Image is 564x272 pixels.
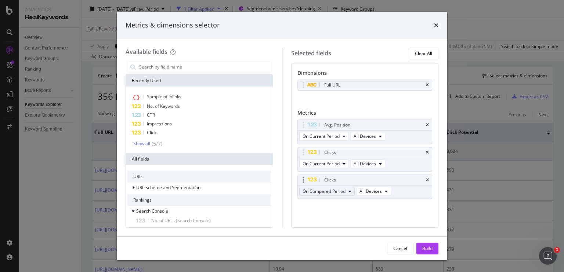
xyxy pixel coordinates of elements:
[136,208,168,214] span: Search Console
[354,133,376,139] span: All Devices
[297,80,433,91] div: Full URLtimes
[426,178,429,182] div: times
[299,187,355,196] button: On Compared Period
[426,123,429,127] div: times
[426,150,429,155] div: times
[127,194,271,206] div: Rankings
[291,49,331,58] div: Selected fields
[147,121,172,127] span: Impressions
[350,132,385,141] button: All Devices
[359,188,382,194] span: All Devices
[303,133,340,139] span: On Current Period
[393,245,407,251] div: Cancel
[356,187,391,196] button: All Devices
[409,48,438,59] button: Clear All
[539,247,557,265] iframe: Intercom live chat
[303,188,346,194] span: On Compared Period
[127,171,271,183] div: URLs
[126,153,273,165] div: All fields
[387,243,413,254] button: Cancel
[138,62,271,73] input: Search by field name
[133,141,150,146] div: Show all
[136,184,200,191] span: URL Scheme and Segmentation
[147,103,180,109] span: No. of Keywords
[147,112,155,118] span: CTR
[422,245,433,251] div: Build
[126,75,273,87] div: Recently Used
[554,247,560,253] span: 1
[416,243,438,254] button: Build
[426,83,429,87] div: times
[147,129,159,136] span: Clicks
[297,120,433,144] div: Avg. PositiontimesOn Current PeriodAll Devices
[117,12,447,260] div: modal
[126,21,220,30] div: Metrics & dimensions selector
[324,81,340,89] div: Full URL
[354,161,376,167] span: All Devices
[324,176,336,184] div: Clicks
[350,159,385,168] button: All Devices
[297,109,433,120] div: Metrics
[324,149,336,156] div: Clicks
[434,21,438,30] div: times
[299,159,349,168] button: On Current Period
[297,69,433,80] div: Dimensions
[303,161,340,167] span: On Current Period
[324,121,350,129] div: Avg. Position
[297,174,433,199] div: ClickstimesOn Compared PeriodAll Devices
[299,132,349,141] button: On Current Period
[415,50,432,56] div: Clear All
[147,93,181,100] span: Sample of Inlinks
[297,147,433,172] div: ClickstimesOn Current PeriodAll Devices
[151,217,211,224] span: No. of URLs (Search Console)
[150,140,162,147] div: ( 5 / 7 )
[126,48,167,56] div: Available fields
